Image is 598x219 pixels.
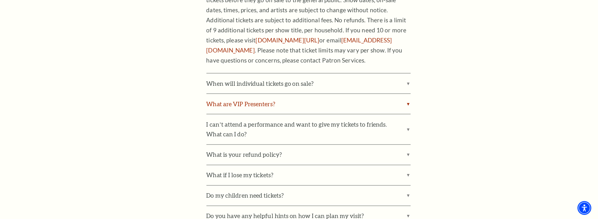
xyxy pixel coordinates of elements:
[206,36,392,54] a: [EMAIL_ADDRESS][DOMAIN_NAME]
[206,145,411,165] label: What is your refund policy?
[578,201,591,215] div: Accessibility Menu
[206,114,411,145] label: I can’t attend a performance and want to give my tickets to friends. What can I do?
[206,165,411,185] label: What if I lose my tickets?
[206,74,411,94] label: When will individual tickets go on sale?
[206,186,411,206] label: Do my children need tickets?
[256,36,320,44] a: [DOMAIN_NAME][URL]
[206,94,411,114] label: What are VIP Presenters?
